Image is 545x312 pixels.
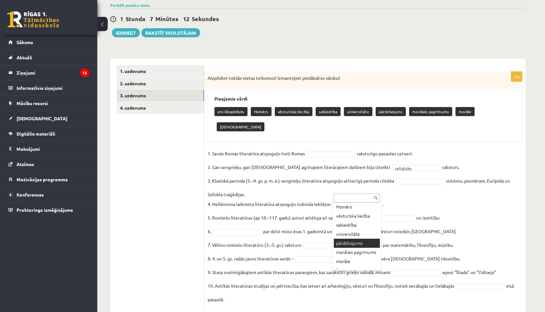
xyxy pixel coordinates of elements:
[334,221,380,230] div: sabiedrība
[334,211,380,221] div: vēsturiska liecība
[334,239,380,248] div: pārdzīvojums
[334,230,380,239] div: universitāte
[334,266,380,275] div: [DEMOGRAPHIC_DATA]
[334,257,380,266] div: morāle
[334,248,380,257] div: morālais pagrimums
[334,202,380,211] div: Homērs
